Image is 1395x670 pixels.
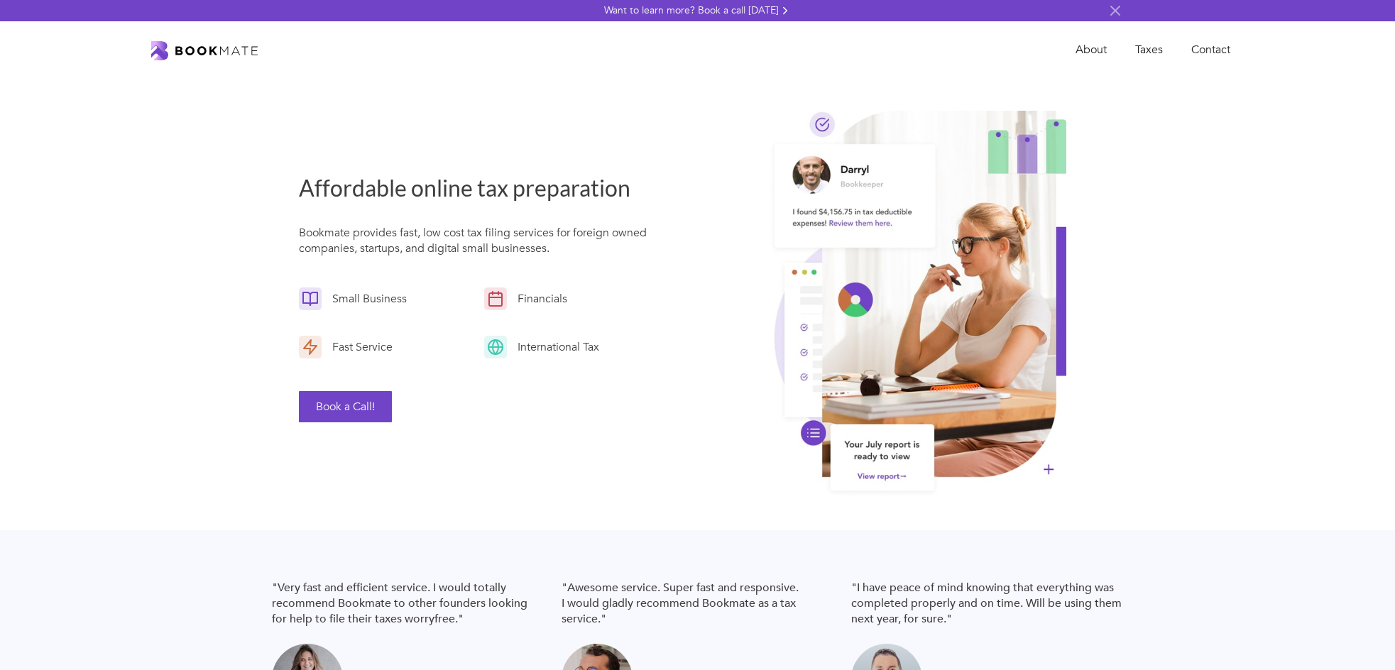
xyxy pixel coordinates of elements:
div: International Tax [507,339,603,355]
div: Financials [507,291,571,307]
button: Book a Call! [299,391,392,422]
div: Small Business [322,291,410,307]
a: About [1061,35,1121,65]
a: Contact [1177,35,1244,65]
a: Want to learn more? Book a call [DATE] [604,4,792,18]
a: Taxes [1121,35,1177,65]
div: Want to learn more? Book a call [DATE] [604,4,779,18]
blockquote: "Awesome service. Super fast and responsive. I would gladly recommend Bookmate as a tax service." [562,580,834,627]
h3: Affordable online tax preparation [299,172,658,204]
p: Bookmate provides fast, low cost tax filing services for foreign owned companies, startups, and d... [299,225,658,263]
blockquote: "I have peace of mind knowing that everything was completed properly and on time. Will be using t... [851,580,1124,627]
div: Fast Service [322,339,396,355]
a: home [151,40,258,61]
blockquote: "Very fast and efficient service. I would totally recommend Bookmate to other founders looking fo... [272,580,545,627]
